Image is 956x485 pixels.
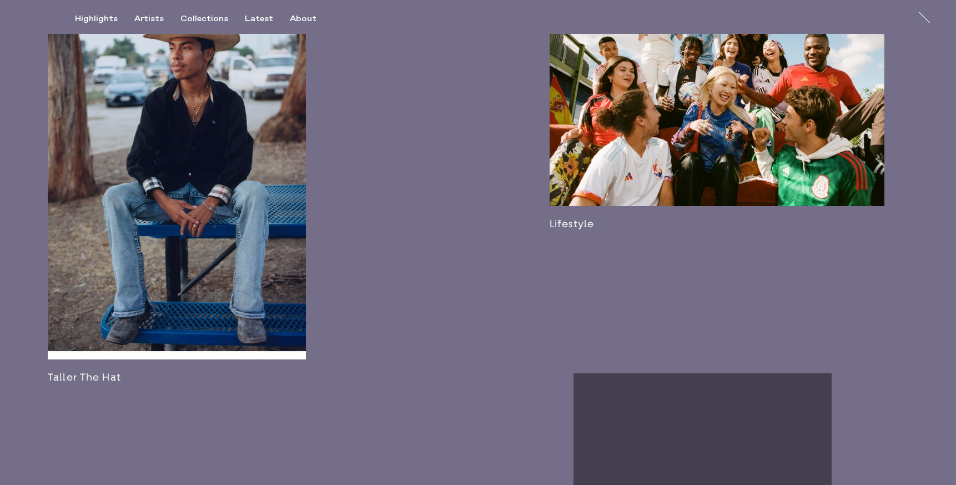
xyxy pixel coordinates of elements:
div: Latest [245,14,273,24]
button: Latest [245,14,290,24]
button: Collections [180,14,245,24]
div: Highlights [75,14,118,24]
div: Collections [180,14,228,24]
div: About [290,14,316,24]
div: Artists [134,14,164,24]
button: Highlights [75,14,134,24]
button: Artists [134,14,180,24]
button: About [290,14,333,24]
